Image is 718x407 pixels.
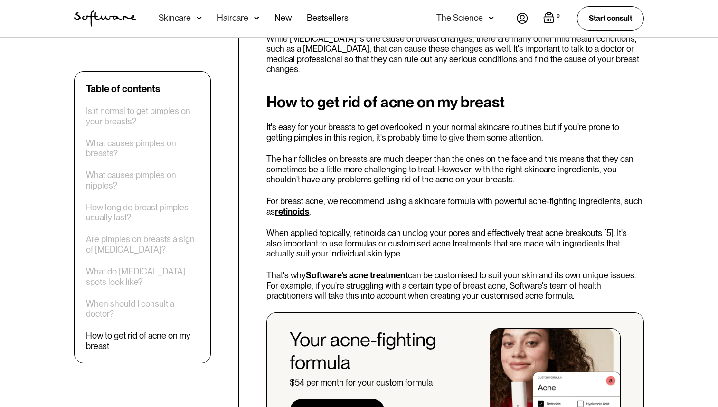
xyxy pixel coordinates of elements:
div: Your acne-fighting formula [290,328,475,374]
a: How to get rid of acne on my breast [86,331,199,351]
p: It's easy for your breasts to get overlooked in your normal skincare routines but if you're prone... [266,122,644,142]
a: Are pimples on breasts a sign of [MEDICAL_DATA]? [86,234,199,255]
div: The Science [436,13,483,23]
a: When should I consult a doctor? [86,299,199,319]
a: How long do breast pimples usually last? [86,202,199,223]
p: While [MEDICAL_DATA] is one cause of breast changes, there are many other mild health conditions,... [266,34,644,75]
div: 0 [555,12,562,20]
a: retinoids [275,207,309,217]
a: What causes pimples on breasts? [86,138,199,159]
a: Start consult [577,6,644,30]
img: arrow down [197,13,202,23]
img: arrow down [254,13,259,23]
p: The hair follicles on breasts are much deeper than the ones on the face and this means that they ... [266,154,644,185]
p: For breast acne, we recommend using a skincare formula with powerful acne-fighting ingredients, s... [266,196,644,217]
a: Software's acne treatment [306,270,408,280]
div: Haircare [217,13,248,23]
img: Software Logo [74,10,136,27]
p: That's why can be customised to suit your skin and its own unique issues. For example, if you're ... [266,270,644,301]
a: What causes pimples on nipples? [86,170,199,190]
a: Is it normal to get pimples on your breasts? [86,106,199,126]
a: home [74,10,136,27]
div: Skincare [159,13,191,23]
p: When applied topically, retinoids can unclog your pores and effectively treat acne breakouts [5].... [266,228,644,259]
img: arrow down [489,13,494,23]
div: Table of contents [86,83,160,95]
a: Open empty cart [543,12,562,25]
h2: How to get rid of acne on my breast [266,94,644,111]
a: What do [MEDICAL_DATA] spots look like? [86,266,199,287]
div: $54 per month for your custom formula [290,378,433,388]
